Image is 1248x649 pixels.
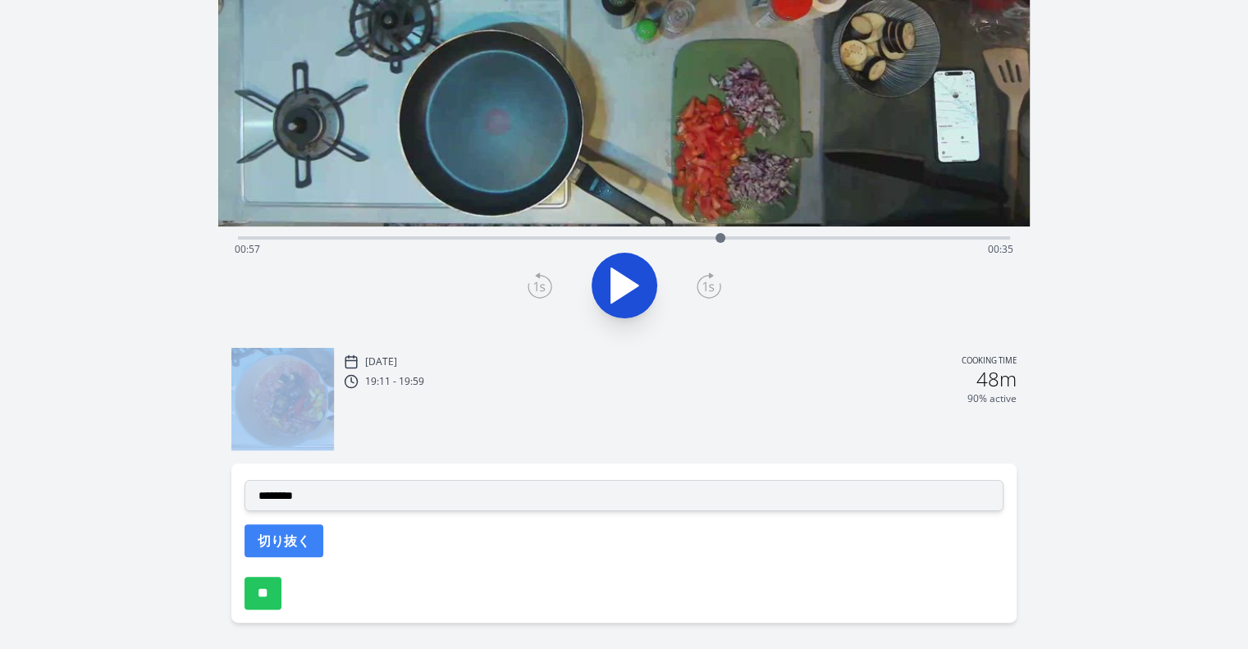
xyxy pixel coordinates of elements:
p: 19:11 - 19:59 [365,375,424,388]
p: Cooking time [962,354,1017,369]
span: 00:57 [235,242,260,256]
button: 切り抜く [245,524,323,557]
span: 00:35 [988,242,1013,256]
img: 250805101214_thumb.jpeg [231,348,334,450]
p: [DATE] [365,355,397,368]
p: 90% active [967,392,1017,405]
h2: 48m [976,369,1017,389]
